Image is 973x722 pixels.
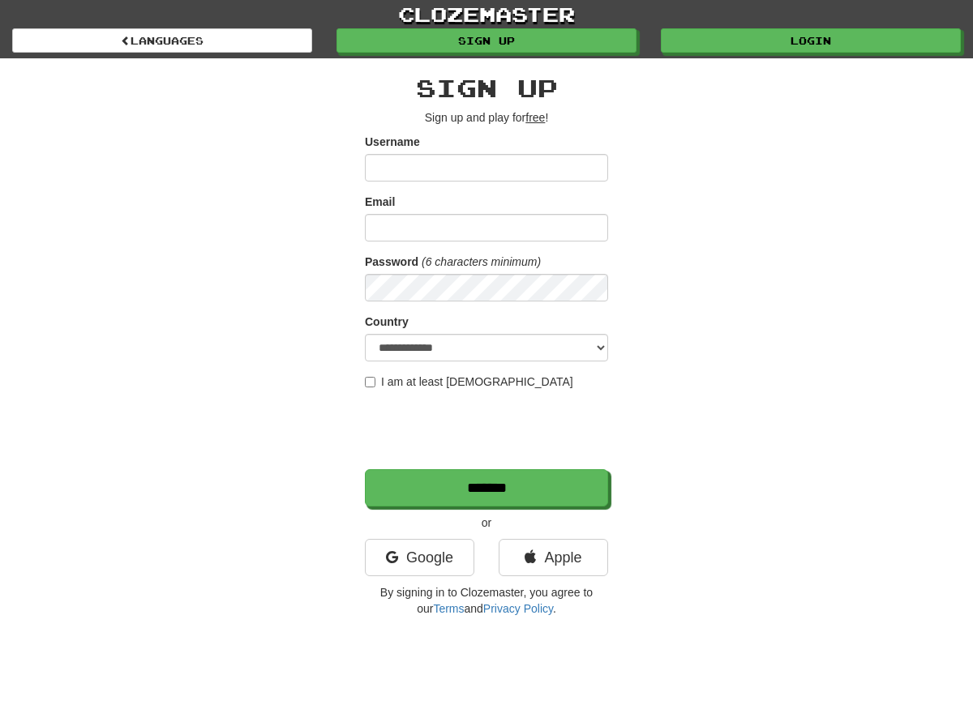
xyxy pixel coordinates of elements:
[422,255,541,268] em: (6 characters minimum)
[499,539,608,576] a: Apple
[365,109,608,126] p: Sign up and play for !
[365,398,611,461] iframe: reCAPTCHA
[365,539,474,576] a: Google
[365,314,409,330] label: Country
[433,602,464,615] a: Terms
[365,374,573,390] label: I am at least [DEMOGRAPHIC_DATA]
[336,28,637,53] a: Sign up
[365,194,395,210] label: Email
[365,584,608,617] p: By signing in to Clozemaster, you agree to our and .
[525,111,545,124] u: free
[365,75,608,101] h2: Sign up
[365,254,418,270] label: Password
[365,377,375,387] input: I am at least [DEMOGRAPHIC_DATA]
[661,28,961,53] a: Login
[483,602,553,615] a: Privacy Policy
[12,28,312,53] a: Languages
[365,134,420,150] label: Username
[365,515,608,531] p: or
